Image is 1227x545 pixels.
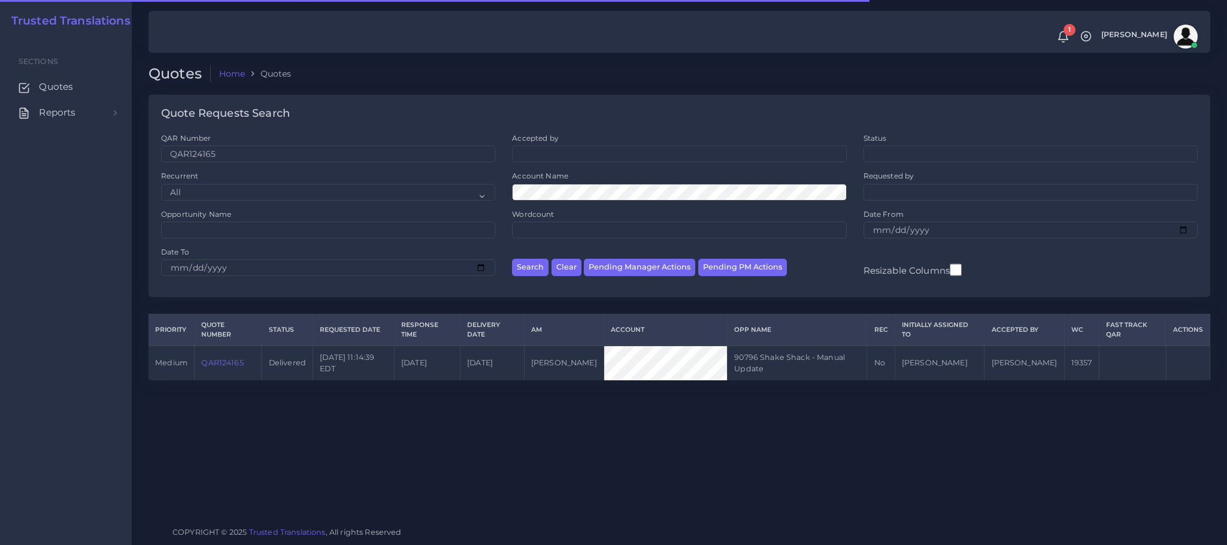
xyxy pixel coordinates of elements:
[512,133,559,143] label: Accepted by
[161,133,211,143] label: QAR Number
[1174,25,1198,49] img: avatar
[512,259,549,276] button: Search
[950,262,962,277] input: Resizable Columns
[313,314,395,346] th: Requested Date
[313,346,395,380] td: [DATE] 11:14:39 EDT
[524,346,604,380] td: [PERSON_NAME]
[584,259,695,276] button: Pending Manager Actions
[895,314,984,346] th: Initially Assigned to
[394,314,460,346] th: Response Time
[161,209,231,219] label: Opportunity Name
[19,57,58,66] span: Sections
[1053,31,1074,43] a: 1
[262,346,313,380] td: Delivered
[604,314,727,346] th: Account
[1095,25,1202,49] a: [PERSON_NAME]avatar
[219,68,246,80] a: Home
[394,346,460,380] td: [DATE]
[867,346,895,380] td: No
[161,247,189,257] label: Date To
[864,209,904,219] label: Date From
[326,526,402,538] span: , All rights Reserved
[39,80,73,93] span: Quotes
[728,314,867,346] th: Opp Name
[524,314,604,346] th: AM
[460,346,525,380] td: [DATE]
[9,74,123,99] a: Quotes
[262,314,313,346] th: Status
[1064,24,1075,36] span: 1
[864,262,962,277] label: Resizable Columns
[512,209,554,219] label: Wordcount
[249,528,326,537] a: Trusted Translations
[895,346,984,380] td: [PERSON_NAME]
[864,133,887,143] label: Status
[245,68,291,80] li: Quotes
[172,526,402,538] span: COPYRIGHT © 2025
[1064,346,1099,380] td: 19357
[155,358,187,367] span: medium
[512,171,568,181] label: Account Name
[201,358,243,367] a: QAR124165
[149,314,195,346] th: Priority
[39,106,75,119] span: Reports
[984,346,1064,380] td: [PERSON_NAME]
[1166,314,1210,346] th: Actions
[149,65,211,83] h2: Quotes
[1101,31,1167,39] span: [PERSON_NAME]
[698,259,787,276] button: Pending PM Actions
[460,314,525,346] th: Delivery Date
[161,171,198,181] label: Recurrent
[161,107,290,120] h4: Quote Requests Search
[984,314,1064,346] th: Accepted by
[864,171,914,181] label: Requested by
[3,14,131,28] a: Trusted Translations
[1064,314,1099,346] th: WC
[552,259,581,276] button: Clear
[195,314,262,346] th: Quote Number
[1099,314,1166,346] th: Fast Track QAR
[867,314,895,346] th: REC
[9,100,123,125] a: Reports
[728,346,867,380] td: 90796 Shake Shack - Manual Update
